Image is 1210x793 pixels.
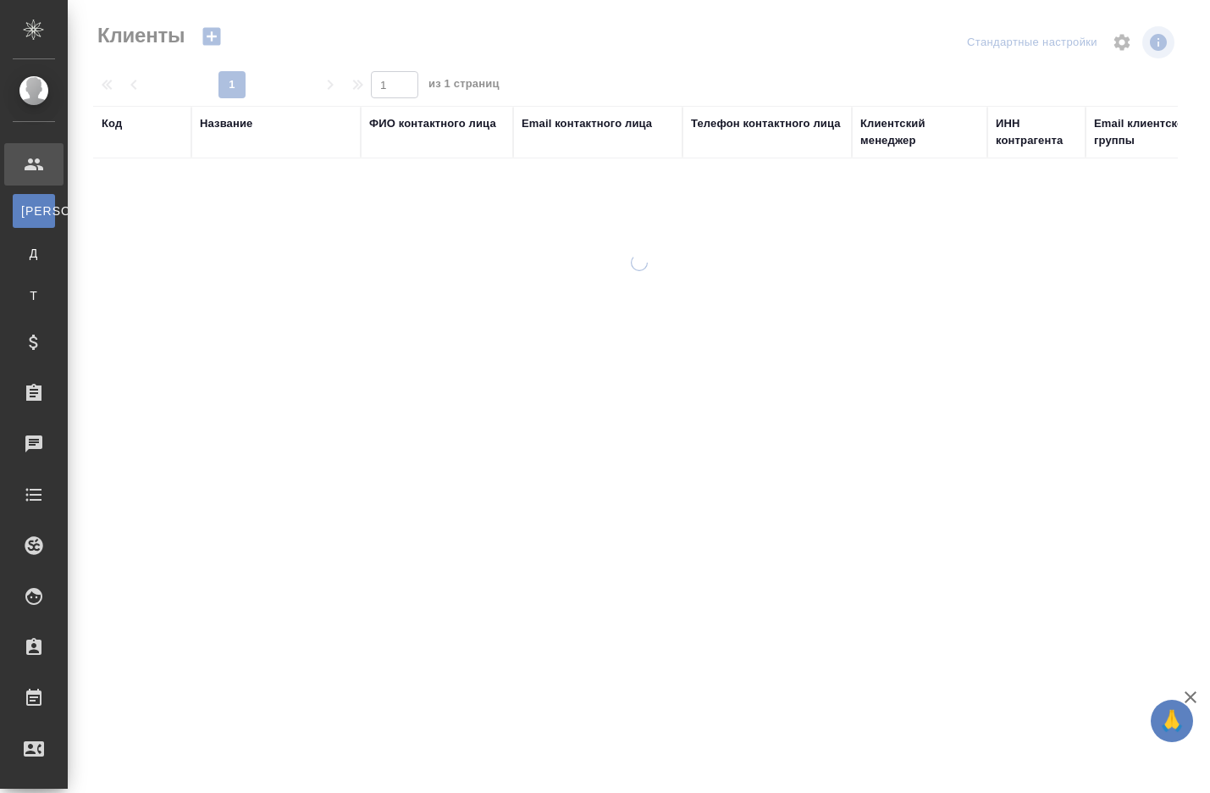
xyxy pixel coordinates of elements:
div: ИНН контрагента [996,115,1077,149]
div: Email контактного лица [522,115,652,132]
span: Т [21,287,47,304]
div: Телефон контактного лица [691,115,841,132]
span: Д [21,245,47,262]
span: 🙏 [1158,703,1186,739]
button: 🙏 [1151,700,1193,742]
div: Название [200,115,252,132]
a: [PERSON_NAME] [13,194,55,228]
span: [PERSON_NAME] [21,202,47,219]
a: Д [13,236,55,270]
div: Клиентский менеджер [860,115,979,149]
a: Т [13,279,55,313]
div: Код [102,115,122,132]
div: ФИО контактного лица [369,115,496,132]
